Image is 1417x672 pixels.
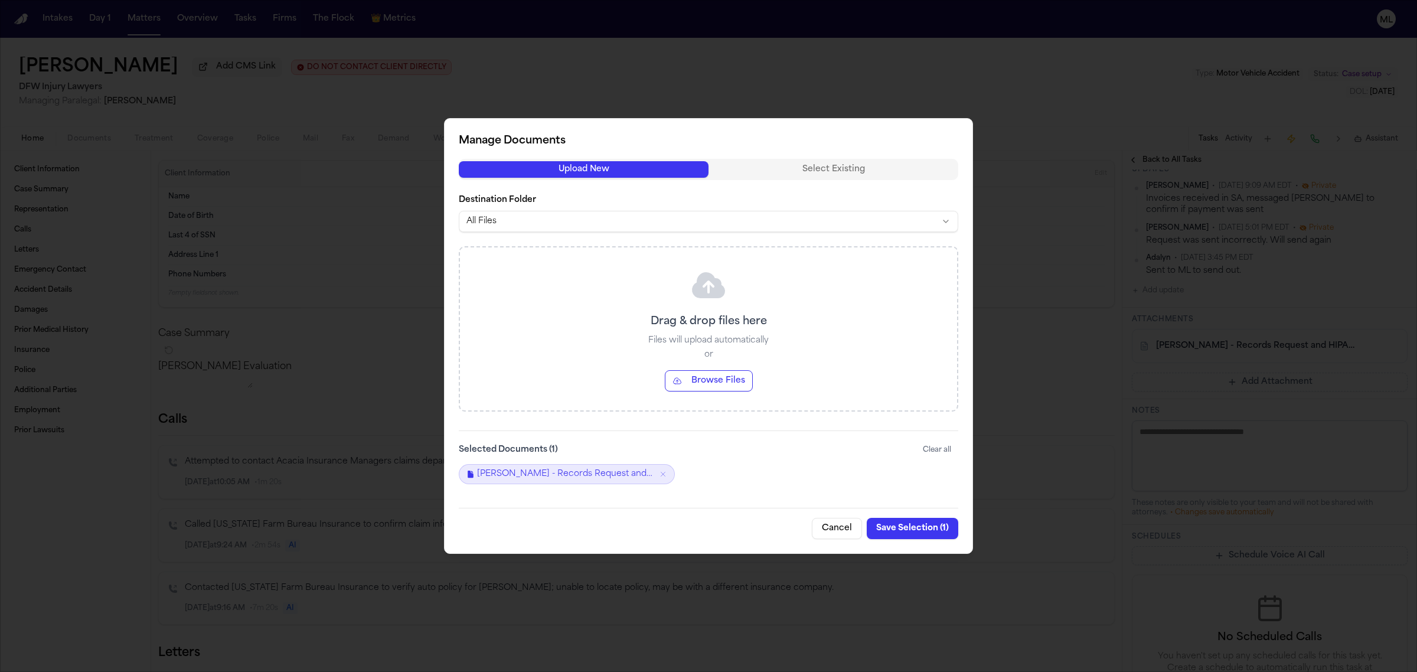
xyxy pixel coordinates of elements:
[708,161,958,178] button: Select Existing
[665,370,753,392] button: Browse Files
[704,349,713,361] p: or
[651,314,767,330] p: Drag & drop files here
[812,518,862,539] button: Cancel
[459,194,958,206] label: Destination Folder
[867,518,958,539] button: Save Selection (1)
[648,335,769,347] p: Files will upload automatically
[916,441,958,459] button: Clear all
[459,161,708,178] button: Upload New
[477,468,654,480] span: [PERSON_NAME] - Records Request and HIPAA Release to [PERSON_NAME] & White - [DATE]
[659,470,667,478] button: Remove V. Hansken - Records Request and HIPAA Release to Baylor Scott & White - 8.8.25
[459,133,958,149] h2: Manage Documents
[459,444,558,456] label: Selected Documents ( 1 )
